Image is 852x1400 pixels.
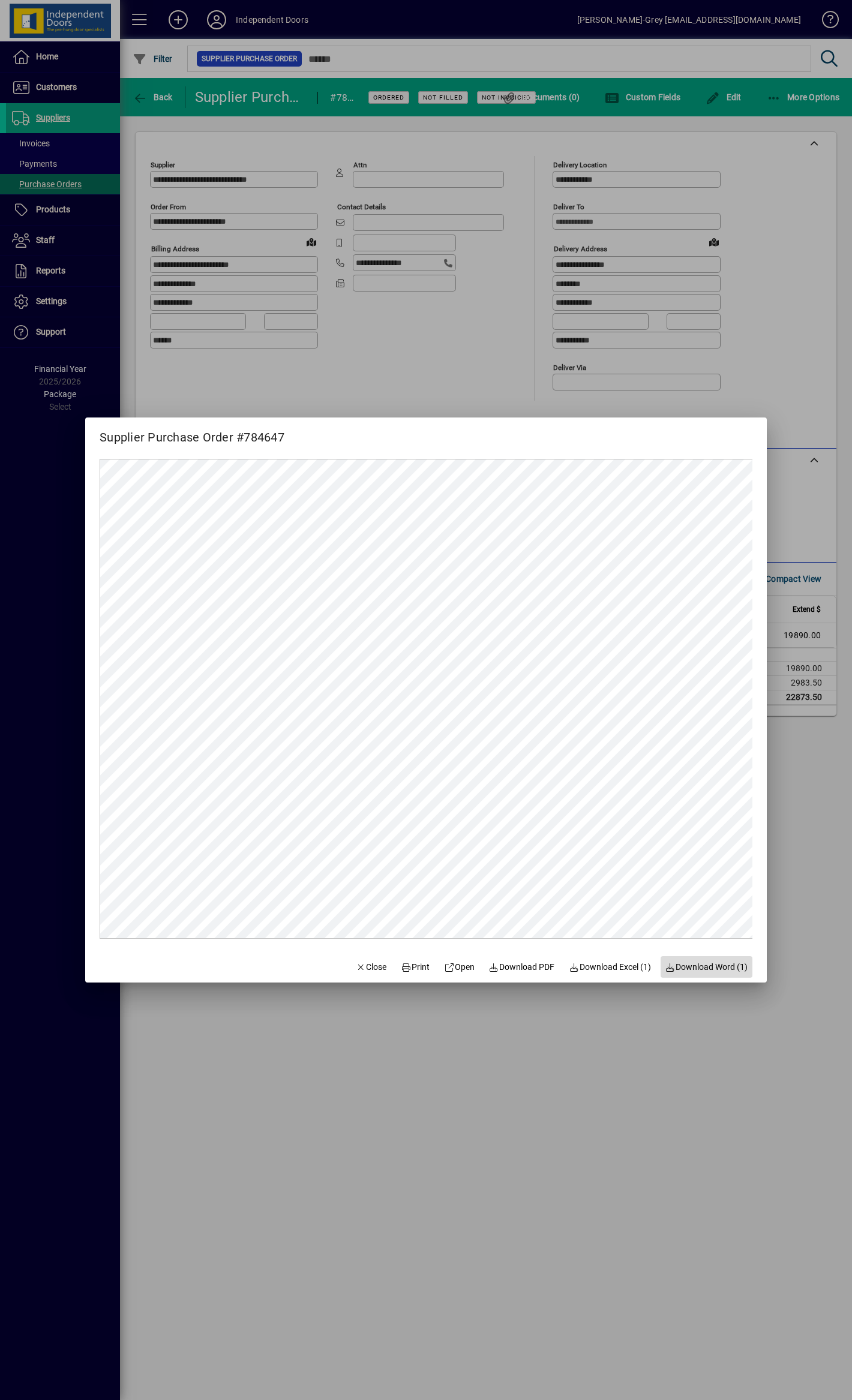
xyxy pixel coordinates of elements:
[665,961,748,974] span: Download Word (1)
[401,961,430,974] span: Print
[396,956,434,978] button: Print
[489,961,555,974] span: Download PDF
[351,956,392,978] button: Close
[356,961,387,974] span: Close
[439,956,479,978] a: Open
[85,417,299,447] h2: Supplier Purchase Order #784647
[569,961,651,974] span: Download Excel (1)
[444,961,475,974] span: Open
[484,956,560,978] a: Download PDF
[564,956,656,978] button: Download Excel (1)
[661,956,753,978] button: Download Word (1)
